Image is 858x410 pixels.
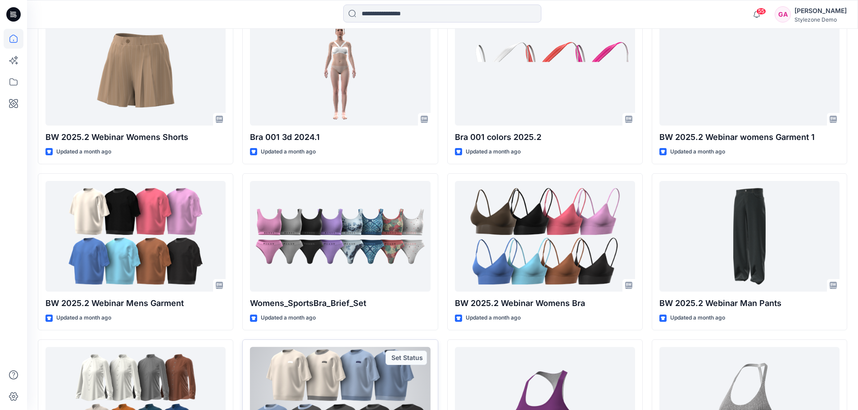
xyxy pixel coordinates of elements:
a: BW 2025.2 Webinar Man Pants [659,181,840,292]
p: Updated a month ago [56,313,111,323]
p: Updated a month ago [466,147,521,157]
a: BW 2025.2 Webinar Womens Bra [455,181,635,292]
p: BW 2025.2 Webinar Womens Bra [455,297,635,310]
a: Bra 001 colors 2025.2 [455,15,635,126]
p: BW 2025.2 Webinar Womens Shorts [45,131,226,144]
a: BW 2025.2 Webinar womens Garment 1 [659,15,840,126]
span: 55 [756,8,766,15]
div: GA [775,6,791,23]
p: Updated a month ago [261,313,316,323]
div: Stylezone Demo [794,16,847,23]
a: BW 2025.2 Webinar Mens Garment [45,181,226,292]
p: Updated a month ago [670,313,725,323]
p: Updated a month ago [56,147,111,157]
p: Updated a month ago [466,313,521,323]
p: BW 2025.2 Webinar Man Pants [659,297,840,310]
p: Updated a month ago [261,147,316,157]
p: Womens_SportsBra_Brief_Set [250,297,430,310]
p: Bra 001 3d 2024.1 [250,131,430,144]
a: Bra 001 3d 2024.1 [250,15,430,126]
div: [PERSON_NAME] [794,5,847,16]
p: Updated a month ago [670,147,725,157]
p: BW 2025.2 Webinar womens Garment 1 [659,131,840,144]
a: Womens_SportsBra_Brief_Set [250,181,430,292]
p: Bra 001 colors 2025.2 [455,131,635,144]
a: BW 2025.2 Webinar Womens Shorts [45,15,226,126]
p: BW 2025.2 Webinar Mens Garment [45,297,226,310]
